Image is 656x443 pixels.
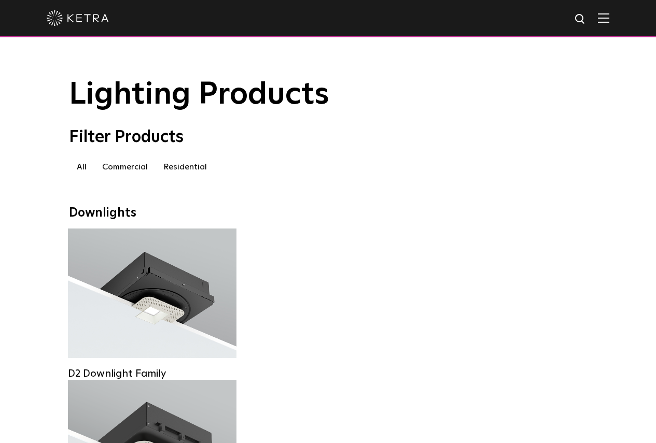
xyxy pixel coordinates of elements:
div: Filter Products [69,127,588,147]
img: ketra-logo-2019-white [47,10,109,26]
div: Downlights [69,206,588,221]
span: Lighting Products [69,79,329,110]
img: search icon [574,13,587,26]
img: Hamburger%20Nav.svg [598,13,609,23]
label: Commercial [94,158,156,176]
label: Residential [156,158,215,176]
div: D2 Downlight Family [68,367,236,380]
a: D2 Downlight Family Lumen Output:1200Colors:White / Black / Gloss Black / Silver / Bronze / Silve... [68,228,236,364]
label: All [69,158,94,176]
